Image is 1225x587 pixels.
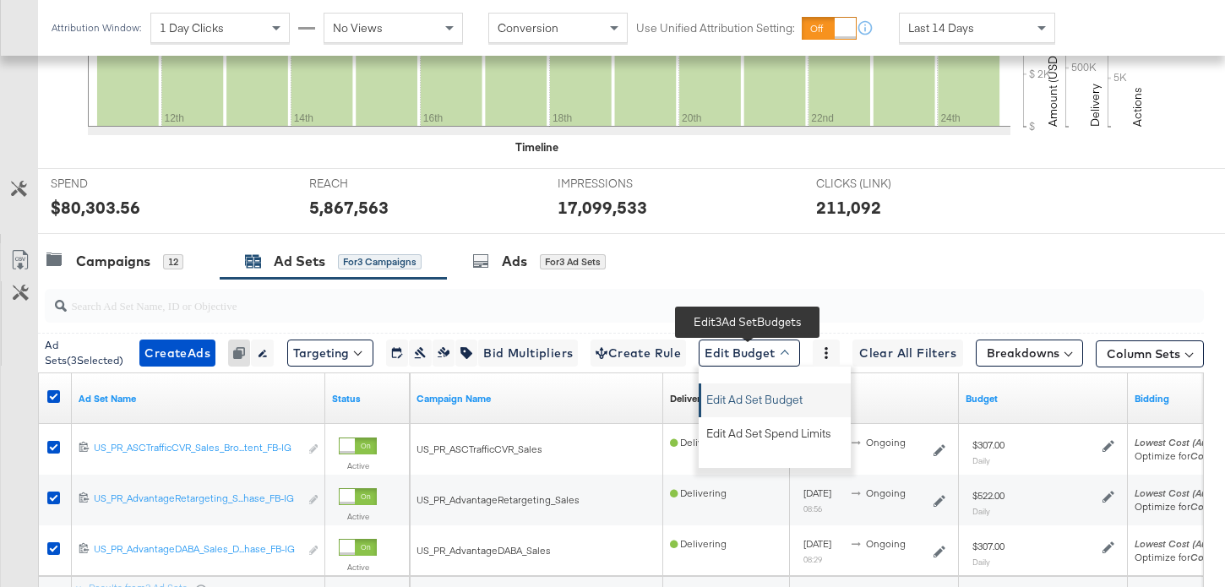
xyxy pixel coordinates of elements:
[670,392,705,405] div: Delivery
[274,252,325,271] div: Ad Sets
[51,195,140,220] div: $80,303.56
[1045,52,1060,127] text: Amount (USD)
[803,554,822,564] sub: 08:29
[338,254,422,269] div: for 3 Campaigns
[701,417,851,444] button: Edit Ad Set Spend Limits
[339,460,377,471] label: Active
[477,340,578,367] button: Bid Multipliers
[670,436,727,448] span: Delivering
[515,139,558,155] div: Timeline
[803,537,831,550] span: [DATE]
[94,441,299,459] a: US_PR_ASCTrafficCVR_Sales_Bro...tent_FB-IG
[76,252,150,271] div: Campaigns
[483,343,573,364] span: Bid Multipliers
[866,436,906,448] span: ongoing
[51,176,177,192] span: SPEND
[596,343,681,364] span: Create Rule
[51,22,142,34] div: Attribution Window:
[67,282,1101,315] input: Search Ad Set Name, ID or Objective
[139,340,215,367] button: CreateAds
[706,420,831,442] span: Edit Ad Set Spend Limits
[797,392,952,405] a: Shows when your Ad Set is scheduled to deliver.
[816,195,881,220] div: 211,092
[972,489,1004,503] div: $522.00
[966,392,1121,405] a: Shows the current budget of Ad Set.
[1087,84,1102,127] text: Delivery
[94,542,299,560] a: US_PR_AdvantageDABA_Sales_D...hase_FB-IG
[670,537,727,550] span: Delivering
[332,392,403,405] a: Shows the current state of your Ad Set.
[94,441,299,454] div: US_PR_ASCTrafficCVR_Sales_Bro...tent_FB-IG
[416,392,656,405] a: Your campaign name.
[972,455,990,465] sub: Daily
[144,343,210,364] span: Create Ads
[416,493,580,506] span: US_PR_AdvantageRetargeting_Sales
[670,392,705,405] a: Reflects the ability of your Ad Set to achieve delivery based on ad states, schedule and budget.
[866,486,906,499] span: ongoing
[972,506,990,516] sub: Daily
[309,195,389,220] div: 5,867,563
[859,343,956,364] span: Clear All Filters
[45,338,127,368] div: Ad Sets ( 3 Selected)
[94,492,299,509] a: US_PR_AdvantageRetargeting_S...hase_FB-IG
[972,557,990,567] sub: Daily
[1096,340,1204,367] button: Column Sets
[416,443,542,455] span: US_PR_ASCTrafficCVR_Sales
[852,340,963,367] button: Clear All Filters
[416,544,551,557] span: US_PR_AdvantageDABA_Sales
[339,511,377,522] label: Active
[558,176,684,192] span: IMPRESSIONS
[701,383,851,410] button: Edit Ad Set Budget
[79,392,318,405] a: Your Ad Set name.
[502,252,527,271] div: Ads
[908,20,974,35] span: Last 14 Days
[94,542,299,556] div: US_PR_AdvantageDABA_Sales_D...hase_FB-IG
[558,195,647,220] div: 17,099,533
[866,537,906,550] span: ongoing
[670,486,727,499] span: Delivering
[972,540,1004,553] div: $307.00
[333,20,383,35] span: No Views
[498,20,558,35] span: Conversion
[591,340,686,367] button: Create Rule
[1130,87,1145,127] text: Actions
[699,340,800,367] button: Edit Budget
[339,562,377,573] label: Active
[803,486,831,499] span: [DATE]
[816,176,943,192] span: CLICKS (LINK)
[163,254,183,269] div: 12
[972,438,1004,452] div: $307.00
[636,20,795,36] label: Use Unified Attribution Setting:
[94,492,299,505] div: US_PR_AdvantageRetargeting_S...hase_FB-IG
[287,340,373,367] button: Targeting
[309,176,436,192] span: REACH
[706,386,803,408] span: Edit Ad Set Budget
[540,254,606,269] div: for 3 Ad Sets
[160,20,224,35] span: 1 Day Clicks
[976,340,1083,367] button: Breakdowns
[803,503,822,514] sub: 08:56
